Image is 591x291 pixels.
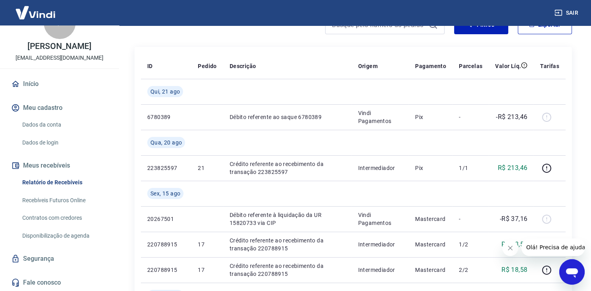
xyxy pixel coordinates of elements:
iframe: Botão para abrir a janela de mensagens [559,259,585,285]
p: 223825597 [147,164,185,172]
a: Disponibilização de agenda [19,228,109,244]
p: Mastercard [415,266,446,274]
p: R$ 213,46 [498,163,528,173]
p: Mastercard [415,240,446,248]
p: 220788915 [147,266,185,274]
p: 2/2 [459,266,482,274]
p: R$ 18,58 [501,240,527,249]
p: Descrição [230,62,256,70]
span: Qua, 20 ago [150,139,182,146]
p: Intermediador [358,164,402,172]
a: Início [10,75,109,93]
p: Vindi Pagamentos [358,211,402,227]
p: Débito referente à liquidação da UR 15820733 via CIP [230,211,345,227]
button: Sair [553,6,581,20]
p: R$ 18,58 [501,265,527,275]
p: Vindi Pagamentos [358,109,402,125]
p: 6780389 [147,113,185,121]
button: Meus recebíveis [10,157,109,174]
p: Crédito referente ao recebimento da transação 220788915 [230,236,345,252]
a: Dados de login [19,135,109,151]
span: Sex, 15 ago [150,189,180,197]
p: 1/1 [459,164,482,172]
p: Parcelas [459,62,482,70]
iframe: Fechar mensagem [502,240,518,256]
p: ID [147,62,153,70]
p: -R$ 37,16 [500,214,528,224]
p: Valor Líq. [495,62,521,70]
a: Relatório de Recebíveis [19,174,109,191]
p: Tarifas [540,62,559,70]
p: Intermediador [358,240,402,248]
p: 21 [198,164,217,172]
p: - [459,113,482,121]
p: Crédito referente ao recebimento da transação 220788915 [230,262,345,278]
p: Mastercard [415,215,446,223]
p: -R$ 213,46 [496,112,527,122]
p: 17 [198,240,217,248]
p: Débito referente ao saque 6780389 [230,113,345,121]
p: [PERSON_NAME] [27,42,91,51]
p: 17 [198,266,217,274]
p: Pix [415,164,446,172]
p: Intermediador [358,266,402,274]
p: Pix [415,113,446,121]
p: 20267501 [147,215,185,223]
a: Contratos com credores [19,210,109,226]
img: Vindi [10,0,61,25]
button: Meu cadastro [10,99,109,117]
p: Pedido [198,62,217,70]
p: - [459,215,482,223]
a: Recebíveis Futuros Online [19,192,109,209]
p: Crédito referente ao recebimento da transação 223825597 [230,160,345,176]
p: 1/2 [459,240,482,248]
p: Pagamento [415,62,446,70]
p: Origem [358,62,377,70]
span: Qui, 21 ago [150,88,180,96]
a: Segurança [10,250,109,268]
p: 220788915 [147,240,185,248]
a: Dados da conta [19,117,109,133]
iframe: Mensagem da empresa [521,238,585,256]
p: [EMAIL_ADDRESS][DOMAIN_NAME] [16,54,103,62]
span: Olá! Precisa de ajuda? [5,6,67,12]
